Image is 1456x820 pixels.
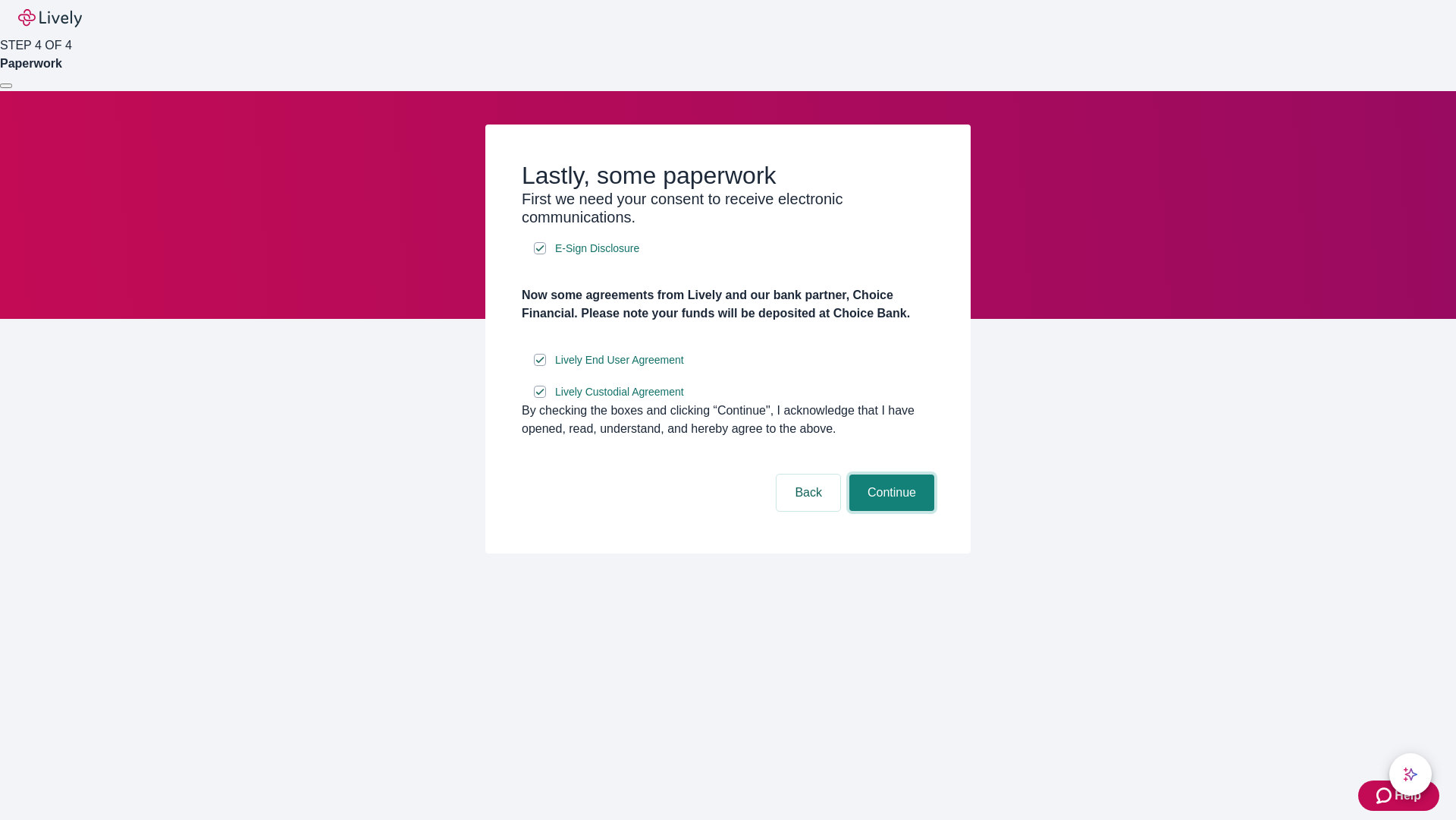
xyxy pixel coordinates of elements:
[1376,787,1395,805] svg: Zendesk support icon
[552,383,687,402] a: e-sign disclosure document
[18,9,82,27] img: Lively
[522,286,934,323] h4: Now some agreements from Lively and our bank partner, Choice Financial. Please note your funds wi...
[522,402,934,438] div: By checking the boxes and clicking “Continue", I acknowledge that I have opened, read, understand...
[555,352,684,368] span: Lively End User Agreement
[777,475,840,511] button: Back
[1389,753,1432,796] button: chat
[522,161,934,190] h2: Lastly, some paperwork
[552,239,642,258] a: e-sign disclosure document
[1403,767,1418,782] svg: Lively AI Assistant
[552,351,687,370] a: e-sign disclosure document
[555,241,639,257] span: E-Sign Disclosure
[1395,787,1421,805] span: Help
[849,475,934,511] button: Continue
[522,190,934,226] h3: First we need your consent to receive electronic communications.
[555,384,684,400] span: Lively Custodial Agreement
[1358,781,1439,811] button: Zendesk support iconHelp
